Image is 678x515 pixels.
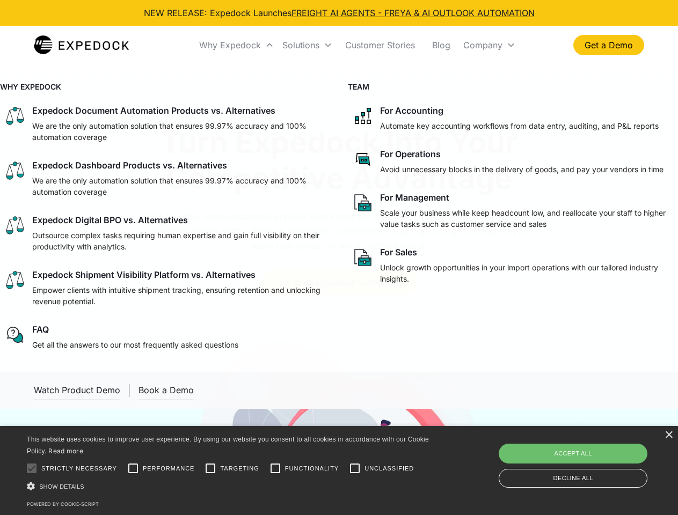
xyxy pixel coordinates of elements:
img: scale icon [4,105,26,127]
img: rectangular chat bubble icon [352,149,374,170]
div: Solutions [278,27,337,63]
a: home [34,34,129,56]
span: This website uses cookies to improve user experience. By using our website you consent to all coo... [27,436,429,455]
p: We are the only automation solution that ensures 99.97% accuracy and 100% automation coverage [32,120,326,143]
a: Book a Demo [138,380,194,400]
img: network like icon [352,105,374,127]
div: Expedock Shipment Visibility Platform vs. Alternatives [32,269,256,280]
div: Book a Demo [138,385,194,395]
div: For Sales [380,247,417,257]
div: Solutions [282,40,319,50]
a: Powered by cookie-script [27,501,99,507]
a: Get a Demo [573,35,644,55]
div: FAQ [32,324,49,335]
img: scale icon [4,215,26,236]
span: Targeting [220,464,259,473]
p: Get all the answers to our most frequently asked questions [32,339,238,350]
div: For Accounting [380,105,443,116]
a: Read more [48,447,83,455]
img: regular chat bubble icon [4,324,26,345]
div: For Operations [380,149,441,159]
img: paper and bag icon [352,247,374,268]
div: Watch Product Demo [34,385,120,395]
a: open lightbox [34,380,120,400]
span: Strictly necessary [41,464,117,473]
img: Expedock Logo [34,34,129,56]
div: Company [463,40,502,50]
p: Outsource complex tasks requiring human expertise and gain full visibility on their productivity ... [32,230,326,252]
div: Expedock Dashboard Products vs. Alternatives [32,160,227,171]
div: Why Expedock [199,40,261,50]
p: Avoid unnecessary blocks in the delivery of goods, and pay your vendors in time [380,164,664,175]
div: Show details [27,481,433,492]
div: Company [459,27,520,63]
div: NEW RELEASE: Expedock Launches [144,6,535,19]
img: scale icon [4,160,26,181]
p: We are the only automation solution that ensures 99.97% accuracy and 100% automation coverage [32,175,326,197]
p: Empower clients with intuitive shipment tracking, ensuring retention and unlocking revenue potent... [32,284,326,307]
div: Why Expedock [195,27,278,63]
p: Scale your business while keep headcount low, and reallocate your staff to higher value tasks suc... [380,207,674,230]
span: Performance [143,464,195,473]
a: Customer Stories [337,27,424,63]
img: scale icon [4,269,26,291]
span: Functionality [285,464,339,473]
span: Unclassified [364,464,414,473]
div: Expedock Digital BPO vs. Alternatives [32,215,188,225]
p: Unlock growth opportunities in your import operations with our tailored industry insights. [380,262,674,284]
p: Automate key accounting workflows from data entry, auditing, and P&L reports [380,120,659,131]
iframe: Chat Widget [499,399,678,515]
span: Show details [39,483,84,490]
a: FREIGHT AI AGENTS - FREYA & AI OUTLOOK AUTOMATION [291,8,535,18]
div: For Management [380,192,449,203]
img: paper and bag icon [352,192,374,214]
div: Expedock Document Automation Products vs. Alternatives [32,105,275,116]
a: Blog [424,27,459,63]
